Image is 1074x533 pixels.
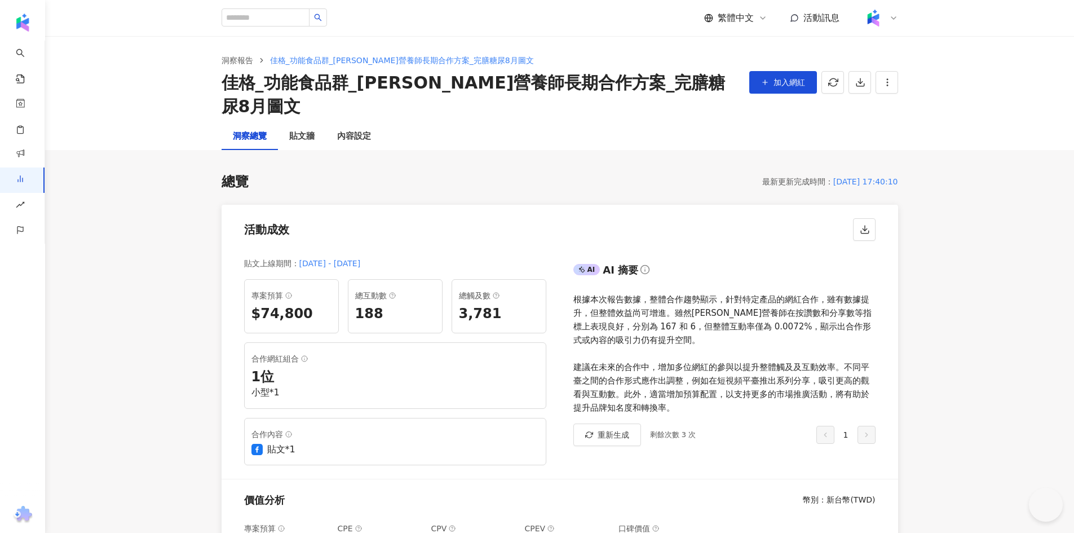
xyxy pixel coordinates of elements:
div: 188 [355,305,435,324]
div: 幣別 ： 新台幣 ( TWD ) [803,495,875,506]
div: 合作網紅組合 [251,352,539,365]
span: 佳格_功能食品群_[PERSON_NAME]營養師長期合作方案_完膳糖尿8月圖文 [270,56,534,65]
div: AI [573,264,600,275]
span: 活動訊息 [803,12,839,23]
span: 重新生成 [598,430,629,439]
div: 1 [816,426,876,444]
div: AI 摘要 [603,263,638,277]
img: logo icon [14,14,32,32]
div: AIAI 摘要 [573,261,876,284]
iframe: Help Scout Beacon - Open [1029,488,1063,522]
div: 總觸及數 [459,289,539,302]
div: 洞察總覽 [233,130,267,143]
div: 貼文上線期間 ： [244,257,299,270]
div: 最新更新完成時間 ： [762,175,833,188]
img: Kolr%20app%20icon%20%281%29.png [863,7,884,29]
div: 總覽 [222,173,249,192]
div: 內容設定 [337,130,371,143]
div: 活動成效 [244,222,289,237]
img: chrome extension [12,506,34,524]
a: search [16,41,38,85]
span: 加入網紅 [774,78,805,87]
div: 根據本次報告數據，整體合作趨勢顯示，針對特定產品的網紅合作，雖有數據提升，但整體效益尚可增進。雖然[PERSON_NAME]營養師在按讚數和分享數等指標上表現良好，分別為 167 和 6，但整體... [573,293,876,415]
span: search [314,14,322,21]
div: $74,800 [251,305,332,324]
div: 佳格_功能食品群_[PERSON_NAME]營養師長期合作方案_完膳糖尿8月圖文 [222,71,740,118]
div: 1 位 [251,368,539,387]
div: [DATE] - [DATE] [299,257,361,270]
div: 貼文牆 [289,130,315,143]
span: rise [16,193,25,219]
div: [DATE] 17:40:10 [833,175,898,188]
div: 剩餘次數 3 次 [650,429,696,441]
span: 繁體中文 [718,12,754,24]
div: 總互動數 [355,289,435,302]
button: 加入網紅 [749,71,817,94]
div: 專案預算 [251,289,332,302]
button: 重新生成 [573,424,641,446]
a: 洞察報告 [219,54,255,67]
div: 合作內容 [251,428,539,441]
div: 3,781 [459,305,539,324]
div: 價值分析 [244,493,285,507]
